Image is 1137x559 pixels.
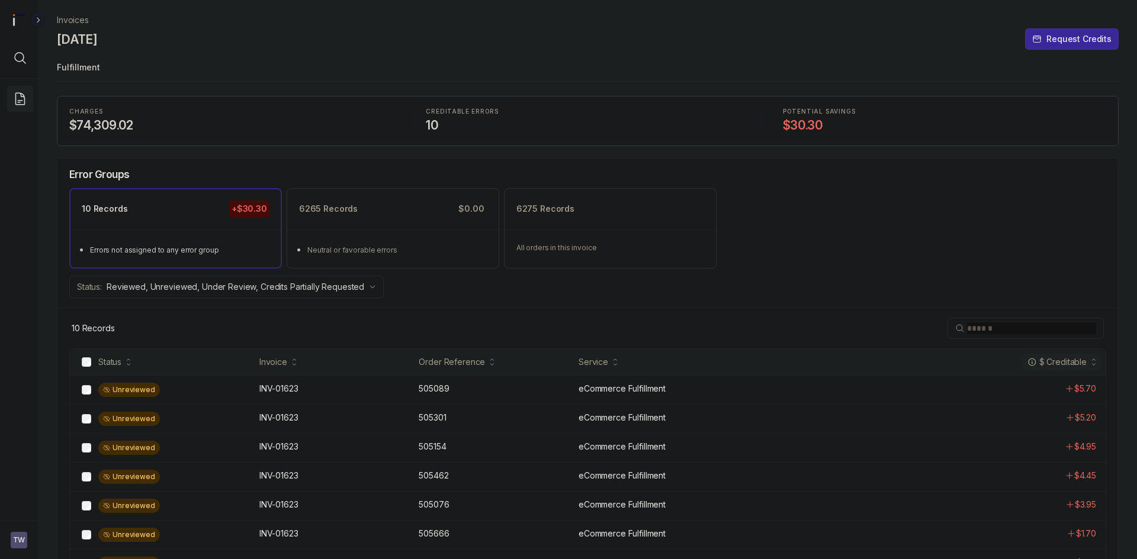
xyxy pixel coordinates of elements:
div: Remaining page entries [72,322,115,334]
p: INV-01623 [259,470,298,482]
nav: breadcrumb [57,14,89,26]
div: Collapse Icon [31,13,45,27]
input: checkbox-checkbox [82,443,91,453]
div: Status [98,356,121,368]
button: Request Credits [1025,28,1119,50]
p: Status: [77,281,102,293]
input: checkbox-checkbox [82,530,91,539]
p: $5.20 [1075,412,1096,424]
p: Fulfillment [57,57,1119,80]
input: checkbox-checkbox [82,472,91,482]
button: User initials [11,532,27,548]
p: INV-01623 [259,412,298,424]
p: INV-01623 [259,528,298,539]
div: Unreviewed [98,412,160,426]
a: Invoices [57,14,89,26]
p: eCommerce Fulfillment [579,499,666,510]
p: 6265 Records [299,203,358,215]
p: POTENTIAL SAVINGS [783,108,1106,115]
h5: Error Groups [69,168,130,181]
p: CREDITABLE ERRORS [426,108,749,115]
div: Unreviewed [98,441,160,455]
p: 505462 [419,470,448,482]
p: 505301 [419,412,446,424]
p: eCommerce Fulfillment [579,383,666,395]
p: $5.70 [1074,383,1096,395]
button: Status:Reviewed, Unreviewed, Under Review, Credits Partially Requested [69,276,384,298]
div: Unreviewed [98,499,160,513]
div: Order Reference [419,356,485,368]
p: eCommerce Fulfillment [579,441,666,453]
p: $4.45 [1074,470,1096,482]
p: All orders in this invoice [516,242,704,254]
p: $1.70 [1076,528,1096,539]
p: 505154 [419,441,446,453]
p: CHARGES [69,108,393,115]
div: Errors not assigned to any error group [90,244,268,256]
input: checkbox-checkbox [82,385,91,395]
h4: $74,309.02 [69,117,393,134]
input: checkbox-checkbox [82,501,91,510]
p: INV-01623 [259,499,298,510]
h4: $30.30 [783,117,1106,134]
div: Unreviewed [98,470,160,484]
div: Unreviewed [98,383,160,397]
input: checkbox-checkbox [82,414,91,424]
p: eCommerce Fulfillment [579,470,666,482]
button: Menu Icon Button MagnifyingGlassIcon [7,45,33,71]
p: INV-01623 [259,441,298,453]
p: 10 Records [82,203,128,215]
div: Service [579,356,608,368]
button: Menu Icon Button DocumentTextIcon [7,86,33,112]
div: Neutral or favorable errors [307,244,486,256]
p: $4.95 [1074,441,1096,453]
p: 505089 [419,383,449,395]
p: $3.95 [1075,499,1096,510]
p: 505666 [419,528,449,539]
input: checkbox-checkbox [82,357,91,367]
p: +$30.30 [229,201,269,217]
p: Request Credits [1046,33,1112,45]
p: $0.00 [456,201,486,217]
div: $ Creditable [1027,356,1087,368]
p: 505076 [419,499,449,510]
div: Unreviewed [98,528,160,542]
div: Invoice [259,356,287,368]
h4: [DATE] [57,31,97,48]
p: 6275 Records [516,203,574,215]
p: 10 Records [72,322,115,334]
p: Reviewed, Unreviewed, Under Review, Credits Partially Requested [107,281,364,293]
p: INV-01623 [259,383,298,395]
p: eCommerce Fulfillment [579,528,666,539]
p: eCommerce Fulfillment [579,412,666,424]
h4: 10 [426,117,749,134]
